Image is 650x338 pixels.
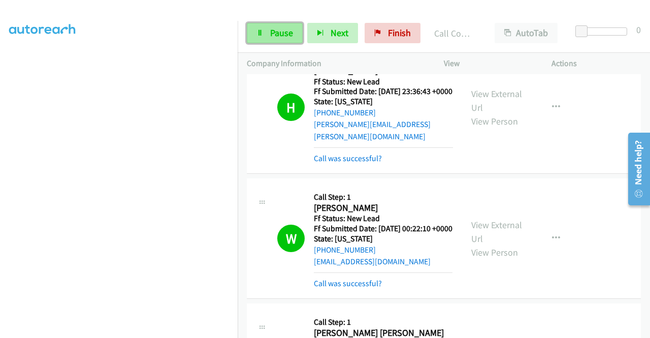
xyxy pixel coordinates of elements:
h1: W [277,225,305,252]
h5: Call Step: 1 [314,192,452,202]
a: View Person [471,115,518,127]
div: 0 [636,23,641,37]
h5: Ff Submitted Date: [DATE] 23:36:43 +0000 [314,86,453,97]
p: Actions [551,57,641,70]
span: Next [331,27,348,39]
a: [PHONE_NUMBER] [314,108,376,117]
a: [EMAIL_ADDRESS][DOMAIN_NAME] [314,257,431,266]
button: AutoTab [495,23,558,43]
a: Call was successful? [314,153,382,163]
h5: State: [US_STATE] [314,234,452,244]
iframe: Resource Center [621,129,650,209]
h5: Ff Submitted Date: [DATE] 00:22:10 +0000 [314,224,452,234]
span: Pause [270,27,293,39]
h5: Call Step: 1 [314,317,453,327]
button: Next [307,23,358,43]
p: Call Completed [434,26,476,40]
a: [PERSON_NAME][EMAIL_ADDRESS][PERSON_NAME][DOMAIN_NAME] [314,119,431,141]
h1: H [277,94,305,121]
h5: Ff Status: New Lead [314,213,452,224]
a: View External Url [471,219,522,244]
h2: [PERSON_NAME] [314,202,449,214]
h5: Ff Status: New Lead [314,77,453,87]
p: Company Information [247,57,426,70]
h5: State: [US_STATE] [314,97,453,107]
p: View [444,57,533,70]
a: Pause [247,23,303,43]
a: Call was successful? [314,279,382,288]
a: Finish [365,23,420,43]
span: Finish [388,27,411,39]
a: View Person [471,247,518,258]
a: View External Url [471,88,522,113]
a: [PHONE_NUMBER] [314,245,376,255]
